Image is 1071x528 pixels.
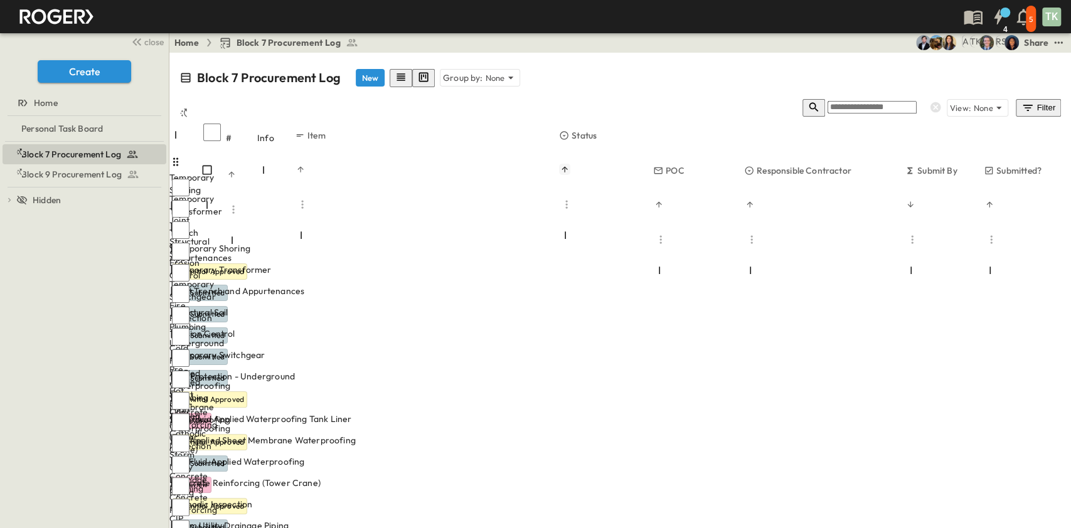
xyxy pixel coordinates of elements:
div: Block 7 Procurement Logtest [3,144,166,164]
img: Mike Daly (mdaly@cahill-sf.com) [916,35,931,50]
input: Select row [172,200,189,218]
span: Erosion Control [172,327,235,340]
div: Share [1024,36,1048,49]
span: Temporary Switchgear [172,349,265,361]
div: Concrete Forming [169,470,201,495]
span: Cathodic Inspection [172,498,252,510]
a: Personal Task Board [3,120,164,137]
span: Cold Fluid Applied Waterproofing Tank Liner [172,413,351,425]
input: Select row [172,435,189,452]
div: Concrete Reinforcing (Tower Crane) [169,406,201,456]
div: Personal Task Boardtest [3,119,166,139]
input: Select row [172,371,189,388]
span: Concrete Reinforcing (Tower Crane) [172,477,321,489]
input: Select row [172,392,189,409]
input: Select row [172,456,189,473]
div: Info [257,120,295,156]
div: Concrete Reinforcing [169,491,201,516]
div: Cathodic Inspection [169,427,201,452]
p: Block 7 Procurement Log [197,69,341,87]
p: Status [572,129,597,142]
div: # [226,120,257,156]
p: None [485,71,504,84]
div: Teddy Khuong (tkhuong@guzmangc.com) [969,35,981,48]
span: Personal Task Board [21,122,103,135]
span: Block 7 Procurement Log [237,36,341,49]
img: Rachel Villicana (rvillicana@cahill-sf.com) [929,35,944,50]
button: row view [390,69,412,87]
input: Select row [172,221,189,239]
div: Anna Gomez (agomez@guzmangc.com) [962,35,969,48]
div: TK [1042,8,1061,26]
button: Create [38,60,131,83]
p: 5 [1029,14,1033,24]
span: close [144,36,164,48]
button: Filter [1016,99,1061,117]
div: Temporary Switchgear [169,278,201,303]
input: Select row [172,499,189,516]
div: Temporary Transformer [169,193,201,218]
p: Group by: [443,71,483,84]
button: test [1051,35,1066,50]
button: TK [1041,6,1062,28]
button: close [126,33,166,50]
div: Filter [1021,101,1056,115]
input: Select row [172,349,189,367]
button: 4 [986,6,1011,28]
input: Select row [172,307,189,324]
input: Select row [172,264,189,282]
p: View: [950,102,971,114]
img: Kim Bowen (kbowen@cahill-sf.com) [941,35,956,50]
a: Home [174,36,199,49]
span: Fire Protection - Underground [172,370,295,383]
span: Pre-Applied Sheet Membrane Waterproofing [172,434,356,446]
button: New [356,69,385,87]
span: Hot Fluid-Applied Waterproofing [172,455,304,468]
span: Joint Trench and Appurtenances [172,285,304,297]
span: Block 7 Procurement Log [21,148,121,161]
a: Block 7 Procurement Log [3,145,164,163]
div: Raymond Shahabi (rshahabi@guzmangc.com) [995,35,1006,48]
div: Temporary Shoring [169,171,201,196]
span: Home [34,97,58,109]
div: Block 9 Procurement Logtest [3,164,166,184]
input: Select row [172,179,189,196]
a: Block 9 Procurement Log [3,166,164,183]
div: table view [390,69,435,87]
span: Temporary Shoring [172,242,250,255]
p: Item [307,129,326,142]
img: Jared Salin (jsalin@cahill-sf.com) [979,35,994,50]
nav: breadcrumbs [174,36,366,49]
button: kanban view [412,69,435,87]
span: Temporary Transformer [172,263,272,276]
a: Block 7 Procurement Log [219,36,358,49]
div: Structural Soil [169,235,201,260]
img: Olivia Khan (okhan@cahill-sf.com) [1004,35,1019,50]
div: Plumbing [169,320,201,333]
input: Select row [172,413,189,431]
a: Home [3,94,164,112]
h6: 4 [1002,25,1008,34]
span: Hidden [33,194,61,206]
input: Select all rows [203,124,221,141]
input: Select row [172,328,189,346]
span: Block 9 Procurement Log [21,168,122,181]
input: Select row [172,477,189,495]
input: Select row [172,285,189,303]
span: Structural Soil [172,306,228,319]
p: None [974,102,993,114]
input: Select row [172,243,189,260]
